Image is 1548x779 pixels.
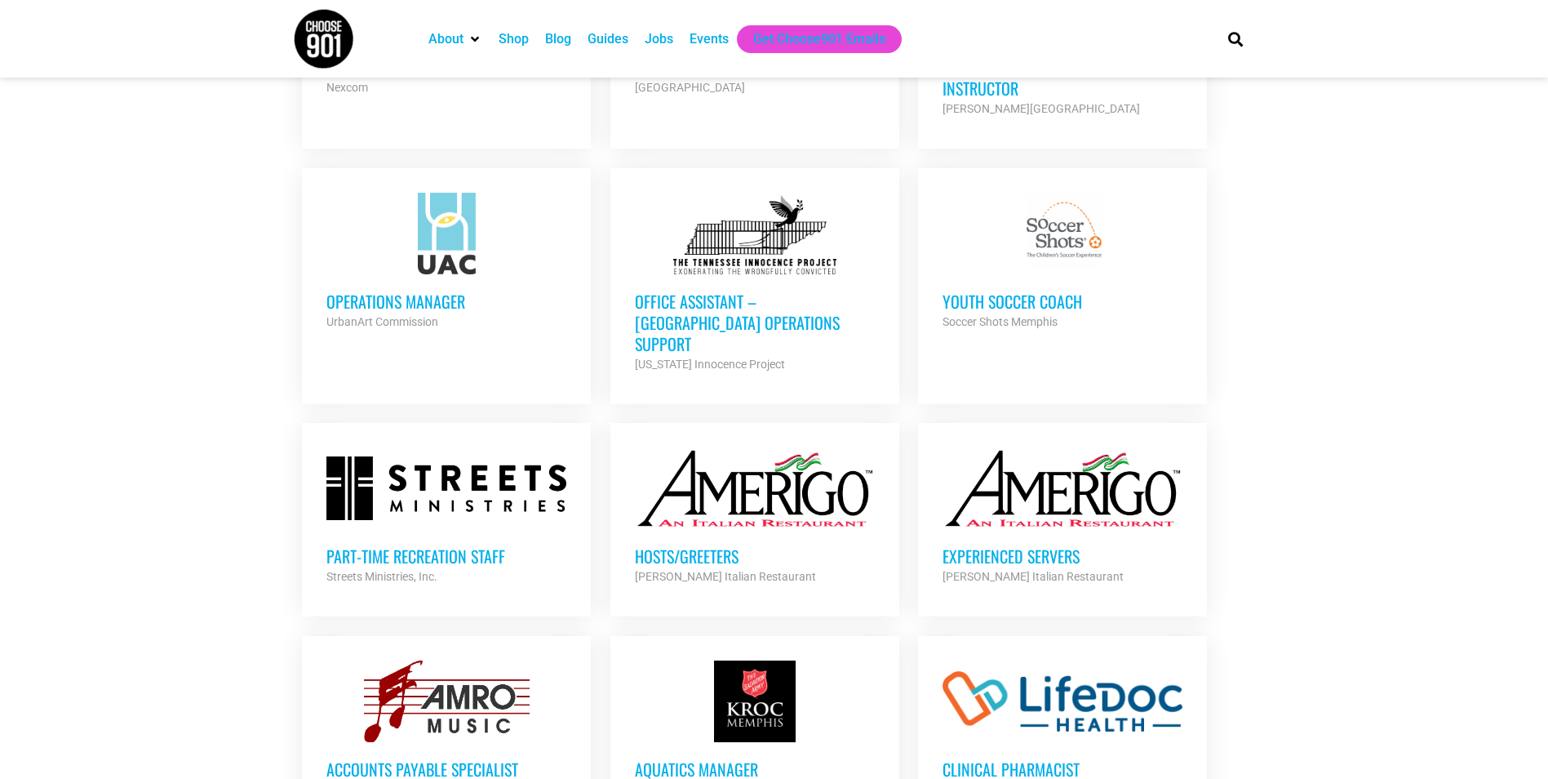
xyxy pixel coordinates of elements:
[753,29,885,49] a: Get Choose901 Emails
[499,29,529,49] a: Shop
[326,81,368,94] strong: Nexcom
[635,545,875,567] h3: Hosts/Greeters
[326,315,438,328] strong: UrbanArt Commission
[943,102,1140,115] strong: [PERSON_NAME][GEOGRAPHIC_DATA]
[635,81,745,94] strong: [GEOGRAPHIC_DATA]
[326,291,566,312] h3: Operations Manager
[943,545,1182,567] h3: Experienced Servers
[326,545,566,567] h3: Part-time Recreation Staff
[428,29,464,49] a: About
[918,423,1207,611] a: Experienced Servers [PERSON_NAME] Italian Restaurant
[690,29,729,49] a: Events
[943,315,1058,328] strong: Soccer Shots Memphis
[610,423,899,611] a: Hosts/Greeters [PERSON_NAME] Italian Restaurant
[918,168,1207,356] a: Youth Soccer Coach Soccer Shots Memphis
[420,25,490,53] div: About
[610,168,899,398] a: Office Assistant – [GEOGRAPHIC_DATA] Operations Support [US_STATE] Innocence Project
[326,56,566,78] h3: Micro Market Associate
[635,291,875,354] h3: Office Assistant – [GEOGRAPHIC_DATA] Operations Support
[645,29,673,49] a: Jobs
[302,168,591,356] a: Operations Manager UrbanArt Commission
[943,570,1124,583] strong: [PERSON_NAME] Italian Restaurant
[635,570,816,583] strong: [PERSON_NAME] Italian Restaurant
[326,570,437,583] strong: Streets Ministries, Inc.
[420,25,1200,53] nav: Main nav
[1222,25,1249,52] div: Search
[545,29,571,49] a: Blog
[943,56,1182,99] h3: Cognitive Behavior Intervention Instructor
[302,423,591,611] a: Part-time Recreation Staff Streets Ministries, Inc.
[943,291,1182,312] h3: Youth Soccer Coach
[635,358,785,371] strong: [US_STATE] Innocence Project
[588,29,628,49] a: Guides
